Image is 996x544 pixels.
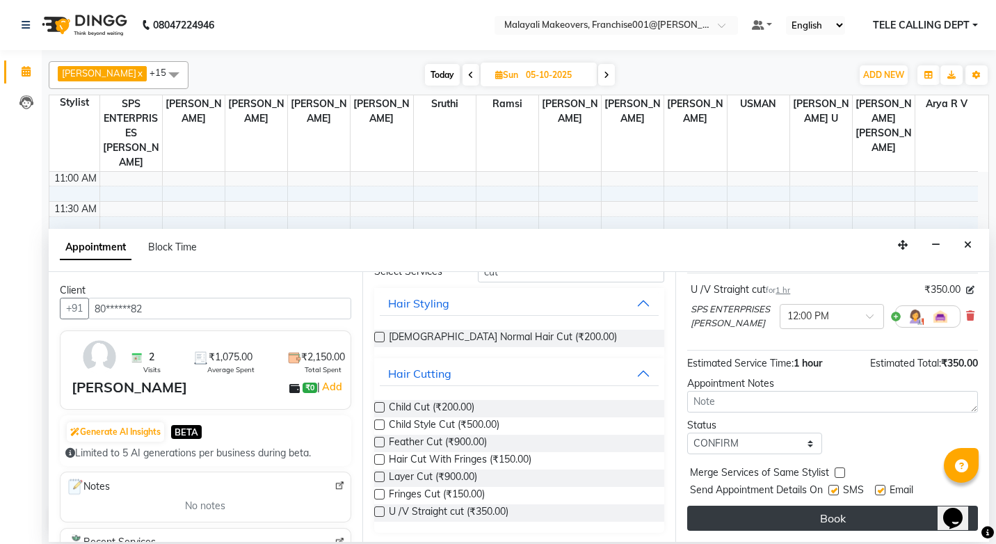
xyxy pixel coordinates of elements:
[225,95,287,127] span: [PERSON_NAME]
[148,241,197,253] span: Block Time
[414,95,476,113] span: Sruthi
[163,95,225,127] span: [PERSON_NAME]
[478,261,664,282] input: Search by service name
[425,64,460,86] span: Today
[388,365,451,382] div: Hair Cutting
[51,202,99,216] div: 11:30 AM
[966,286,974,294] i: Edit price
[915,95,978,113] span: Arya R V
[539,95,601,127] span: [PERSON_NAME]
[207,365,255,375] span: Average Spent
[690,483,823,500] span: Send Appointment Details On
[687,506,978,531] button: Book
[72,377,187,398] div: [PERSON_NAME]
[690,465,829,483] span: Merge Services of Same Stylist
[35,6,131,45] img: logo
[100,95,162,171] span: SPS ENTERPRISES [PERSON_NAME]
[301,350,345,365] span: ₹2,150.00
[380,291,659,316] button: Hair Styling
[870,357,941,369] span: Estimated Total:
[389,452,531,470] span: Hair Cut With Fringes (₹150.00)
[149,350,154,365] span: 2
[389,435,487,452] span: Feather Cut (₹900.00)
[728,95,789,113] span: USMAN
[932,308,949,325] img: Interior.png
[687,357,794,369] span: Estimated Service Time:
[380,361,659,386] button: Hair Cutting
[388,295,449,312] div: Hair Styling
[364,264,467,279] div: Select Services
[65,446,346,461] div: Limited to 5 AI generations per business during beta.
[351,95,412,127] span: [PERSON_NAME]
[171,425,202,438] span: BETA
[873,18,970,33] span: TELE CALLING DEPT
[924,282,961,297] span: ₹350.00
[863,70,904,80] span: ADD NEW
[687,376,978,391] div: Appointment Notes
[389,470,477,487] span: Layer Cut (₹900.00)
[88,298,351,319] input: Search by Name/Mobile/Email/Code
[691,303,774,330] span: SPS ENTERPRISES [PERSON_NAME]
[389,417,499,435] span: Child Style Cut (₹500.00)
[389,400,474,417] span: Child Cut (₹200.00)
[389,504,508,522] span: U /V Straight cut (₹350.00)
[209,350,252,365] span: ₹1,075.00
[691,282,790,297] div: U /V Straight cut
[907,308,924,325] img: Hairdresser.png
[938,488,982,530] iframe: chat widget
[941,357,978,369] span: ₹350.00
[49,95,99,110] div: Stylist
[60,298,89,319] button: +91
[66,478,110,496] span: Notes
[288,95,350,127] span: [PERSON_NAME]
[60,283,351,298] div: Client
[853,95,915,157] span: [PERSON_NAME] [PERSON_NAME]
[958,234,978,256] button: Close
[492,70,522,80] span: Sun
[320,378,344,395] a: Add
[62,67,136,79] span: [PERSON_NAME]
[476,95,538,113] span: Ramsi
[67,422,164,442] button: Generate AI Insights
[317,378,344,395] span: |
[150,67,177,78] span: +15
[136,67,143,79] a: x
[890,483,913,500] span: Email
[389,330,617,347] span: [DEMOGRAPHIC_DATA] Normal Hair Cut (₹200.00)
[51,171,99,186] div: 11:00 AM
[664,95,726,127] span: [PERSON_NAME]
[790,95,852,127] span: [PERSON_NAME] U
[687,418,822,433] div: Status
[522,65,591,86] input: 2025-10-05
[79,337,120,377] img: avatar
[60,235,131,260] span: Appointment
[185,499,225,513] span: No notes
[602,95,664,127] span: [PERSON_NAME]
[766,285,790,295] small: for
[305,365,342,375] span: Total Spent
[153,6,214,45] b: 08047224946
[143,365,161,375] span: Visits
[303,383,317,394] span: ₹0
[794,357,822,369] span: 1 hour
[843,483,864,500] span: SMS
[860,65,908,85] button: ADD NEW
[389,487,485,504] span: Fringes Cut (₹150.00)
[776,285,790,295] span: 1 hr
